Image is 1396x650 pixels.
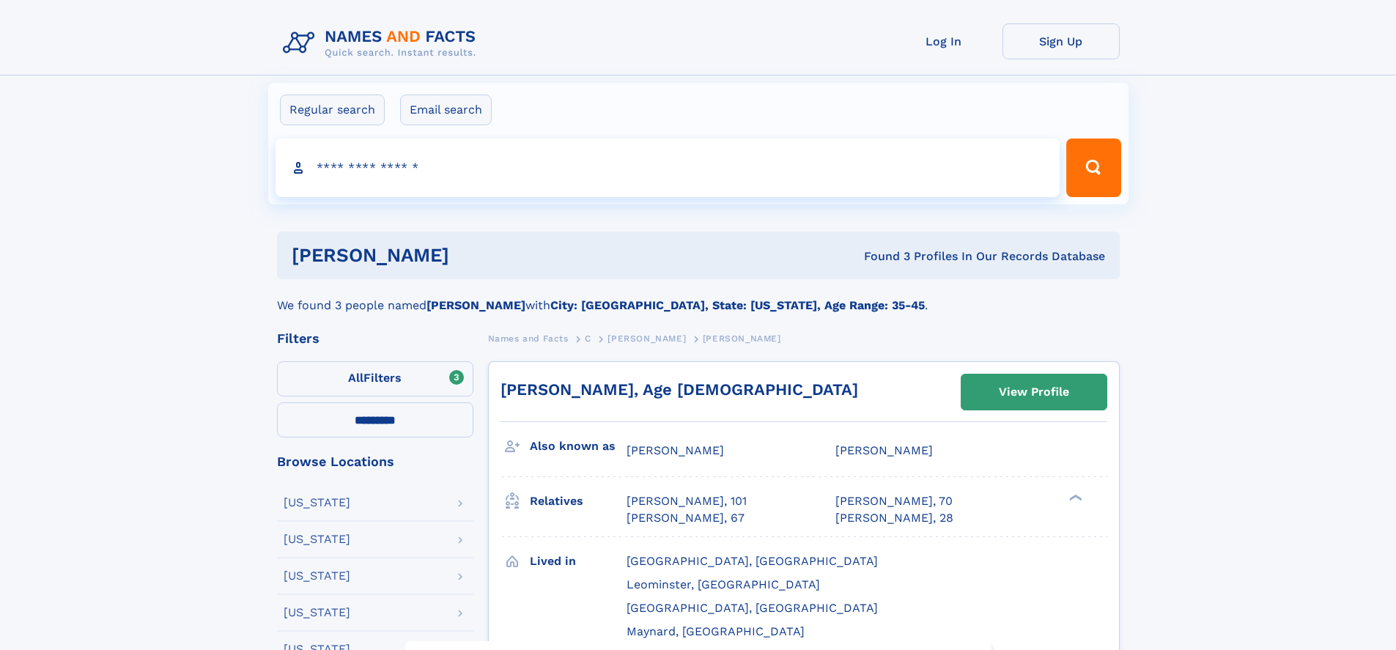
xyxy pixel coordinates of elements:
a: [PERSON_NAME], 101 [627,493,747,509]
span: [GEOGRAPHIC_DATA], [GEOGRAPHIC_DATA] [627,554,878,568]
input: search input [276,139,1060,197]
span: [PERSON_NAME] [703,333,781,344]
h3: Also known as [530,434,627,459]
div: [US_STATE] [284,497,350,509]
span: [PERSON_NAME] [607,333,686,344]
div: View Profile [999,375,1069,409]
label: Email search [400,95,492,125]
div: We found 3 people named with . [277,279,1120,314]
span: All [348,371,363,385]
div: Browse Locations [277,455,473,468]
label: Filters [277,361,473,396]
h3: Relatives [530,489,627,514]
span: Leominster, [GEOGRAPHIC_DATA] [627,577,820,591]
h3: Lived in [530,549,627,574]
div: [US_STATE] [284,607,350,618]
a: [PERSON_NAME] [607,329,686,347]
button: Search Button [1066,139,1120,197]
a: [PERSON_NAME], 67 [627,510,745,526]
h1: [PERSON_NAME] [292,246,657,265]
span: [PERSON_NAME] [627,443,724,457]
a: [PERSON_NAME], 70 [835,493,953,509]
a: [PERSON_NAME], 28 [835,510,953,526]
a: C [585,329,591,347]
span: Maynard, [GEOGRAPHIC_DATA] [627,624,805,638]
img: Logo Names and Facts [277,23,488,63]
label: Regular search [280,95,385,125]
b: [PERSON_NAME] [426,298,525,312]
span: [PERSON_NAME] [835,443,933,457]
a: [PERSON_NAME], Age [DEMOGRAPHIC_DATA] [501,380,858,399]
div: ❯ [1066,493,1083,503]
div: Filters [277,332,473,345]
a: Names and Facts [488,329,569,347]
b: City: [GEOGRAPHIC_DATA], State: [US_STATE], Age Range: 35-45 [550,298,925,312]
div: Found 3 Profiles In Our Records Database [657,248,1105,265]
a: Sign Up [1002,23,1120,59]
div: [US_STATE] [284,570,350,582]
span: C [585,333,591,344]
a: Log In [885,23,1002,59]
div: [US_STATE] [284,533,350,545]
span: [GEOGRAPHIC_DATA], [GEOGRAPHIC_DATA] [627,601,878,615]
a: View Profile [961,374,1107,410]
